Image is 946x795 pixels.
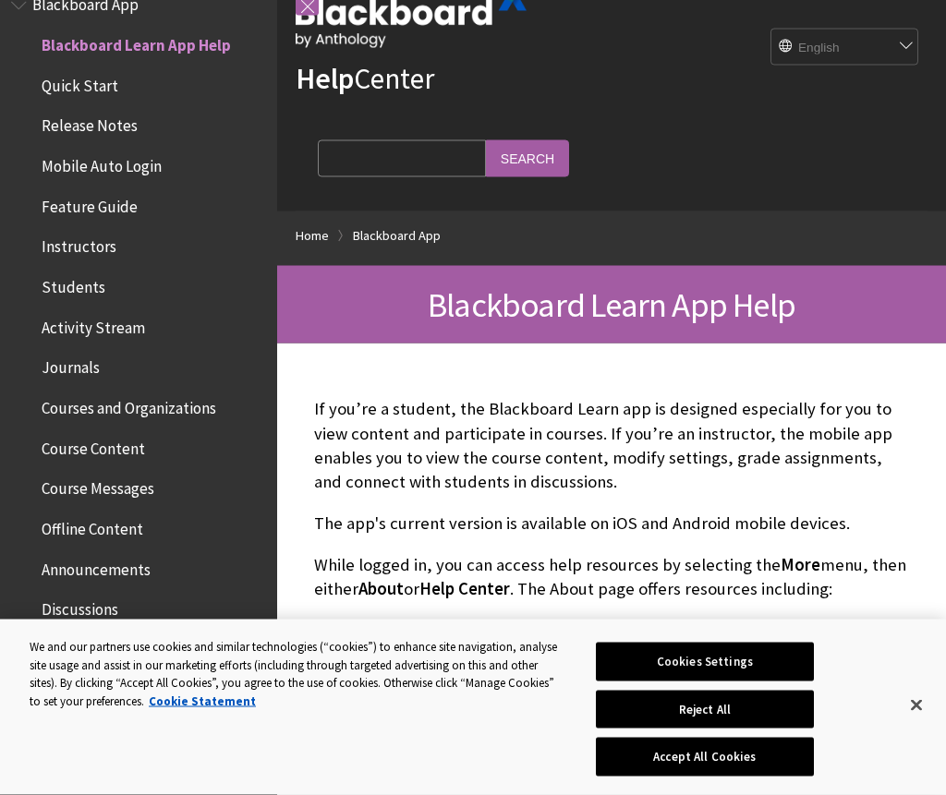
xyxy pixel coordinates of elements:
[30,638,567,710] div: We and our partners use cookies and similar technologies (“cookies”) to enhance site navigation, ...
[42,475,154,500] span: Course Messages
[373,619,909,644] li: Accessibility details
[296,60,354,97] strong: Help
[358,578,404,599] span: About
[42,112,138,137] span: Release Notes
[486,140,569,176] input: Search
[419,578,510,599] span: Help Center
[596,643,814,681] button: Cookies Settings
[314,397,909,494] p: If you’re a student, the Blackboard Learn app is designed especially for you to view content and ...
[42,555,151,580] span: Announcements
[42,192,138,217] span: Feature Guide
[353,224,441,247] a: Blackboard App
[781,554,820,575] span: More
[42,233,116,258] span: Instructors
[149,693,256,709] a: More information about your privacy, opens in a new tab
[42,71,118,96] span: Quick Start
[296,224,329,247] a: Home
[42,393,216,418] span: Courses and Organizations
[42,151,162,176] span: Mobile Auto Login
[42,354,100,379] span: Journals
[42,272,105,297] span: Students
[896,685,937,726] button: Close
[314,553,909,601] p: While logged in, you can access help resources by selecting the menu, then either or . The About ...
[42,313,145,338] span: Activity Stream
[296,60,434,97] a: HelpCenter
[42,434,145,459] span: Course Content
[314,512,909,536] p: The app's current version is available on iOS and Android mobile devices.
[596,691,814,729] button: Reject All
[42,595,118,620] span: Discussions
[42,514,143,539] span: Offline Content
[428,283,795,326] span: Blackboard Learn App Help
[771,30,919,66] select: Site Language Selector
[42,30,231,55] span: Blackboard Learn App Help
[596,738,814,777] button: Accept All Cookies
